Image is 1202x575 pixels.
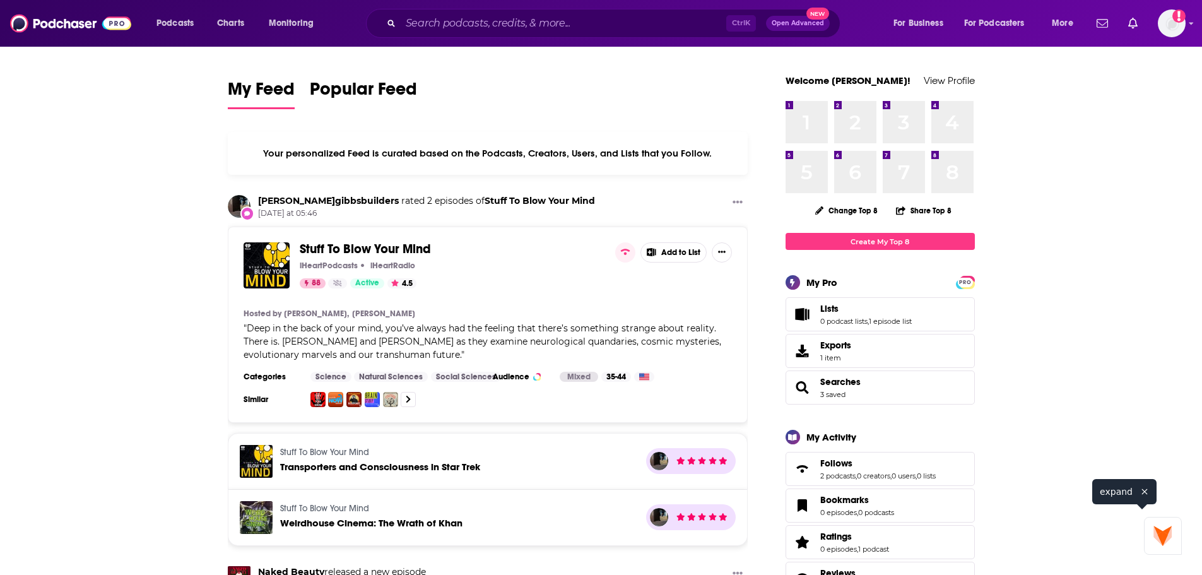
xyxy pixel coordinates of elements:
[310,78,417,107] span: Popular Feed
[310,392,326,407] img: Stuff They Don't Want You To Know
[858,545,889,554] a: 1 podcast
[1123,13,1143,34] a: Show notifications dropdown
[820,340,851,351] span: Exports
[1158,9,1186,37] img: User Profile
[1052,15,1073,32] span: More
[820,376,861,388] a: Searches
[378,9,852,38] div: Search podcasts, credits, & more...
[790,497,815,514] a: Bookmarks
[209,13,252,33] a: Charts
[387,278,416,288] button: 4.5
[401,13,726,33] input: Search podcasts, credits, & more...
[258,195,399,206] a: j.gibbsbuilders
[370,261,415,271] p: iHeartRadio
[820,471,856,480] a: 2 podcasts
[244,309,281,319] h4: Hosted by
[857,508,858,517] span: ,
[601,372,631,382] div: 35-44
[240,206,254,220] div: New Review
[808,203,886,218] button: Change Top 8
[916,471,917,480] span: ,
[820,317,868,326] a: 0 podcast lists
[820,458,936,469] a: Follows
[493,372,550,382] h3: Audience
[346,392,362,407] img: Ridiculous History
[244,323,721,360] span: " "
[820,494,869,506] span: Bookmarks
[148,13,210,33] button: open menu
[1092,13,1113,34] a: Show notifications dropdown
[964,15,1025,32] span: For Podcasters
[806,431,856,443] div: My Activity
[280,517,463,529] span: Weirdhouse Cinema: The Wrath of Khan
[217,15,244,32] span: Charts
[820,545,857,554] a: 0 episodes
[726,15,756,32] span: Ctrl K
[310,372,351,382] a: Science
[240,501,273,534] img: Weirdhouse Cinema: The Wrath of Khan
[958,277,973,287] a: PRO
[355,277,379,290] span: Active
[786,233,975,250] a: Create My Top 8
[240,445,273,478] img: Transporters and Consciousness in Star Trek
[790,305,815,323] a: Lists
[676,510,728,525] div: j.gibbsbuilders's Rating: 5 out of 5
[790,342,815,360] span: Exports
[650,508,668,526] img: j.gibbsbuilders
[868,317,869,326] span: ,
[367,261,415,271] a: iHeartRadioiHeartRadio
[269,15,314,32] span: Monitoring
[401,195,473,206] span: rated 2 episodes
[431,372,501,382] a: Social Sciences
[228,78,295,109] a: My Feed
[712,242,732,263] button: Show More Button
[228,132,748,175] div: Your personalized Feed is curated based on the Podcasts, Creators, Users, and Lists that you Follow.
[260,13,330,33] button: open menu
[280,461,480,473] span: Transporters and Consciousness in Star Trek
[244,372,300,382] h3: Categories
[312,277,321,290] span: 88
[365,392,380,407] img: BrainStuff
[893,15,943,32] span: For Business
[890,471,892,480] span: ,
[820,458,852,469] span: Follows
[228,195,250,218] img: j.gibbsbuilders
[786,297,975,331] span: Lists
[772,20,824,27] span: Open Advanced
[300,241,431,257] span: Stuff To Blow Your Mind
[560,372,598,382] div: Mixed
[1158,9,1186,37] span: Logged in as Ashley_Beenen
[806,8,829,20] span: New
[766,16,830,31] button: Open AdvancedNew
[10,11,131,35] img: Podchaser - Follow, Share and Rate Podcasts
[354,372,428,382] a: Natural Sciences
[284,309,349,319] a: [PERSON_NAME],
[328,392,343,407] a: HowStuffWorks NOW
[1043,13,1089,33] button: open menu
[244,242,290,288] img: Stuff To Blow Your Mind
[820,353,851,362] span: 1 item
[857,545,858,554] span: ,
[858,508,894,517] a: 0 podcasts
[300,242,431,256] a: Stuff To Blow Your Mind
[280,447,369,458] a: Stuff To Blow Your Mind
[352,309,415,319] a: [PERSON_NAME]
[820,508,857,517] a: 0 episodes
[820,531,852,542] span: Ratings
[280,461,480,472] a: Transporters and Consciousness in Star Trek
[786,452,975,486] span: Follows
[958,278,973,287] span: PRO
[820,303,839,314] span: Lists
[820,303,912,314] a: Lists
[856,471,857,480] span: ,
[228,78,295,107] span: My Feed
[786,370,975,405] span: Searches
